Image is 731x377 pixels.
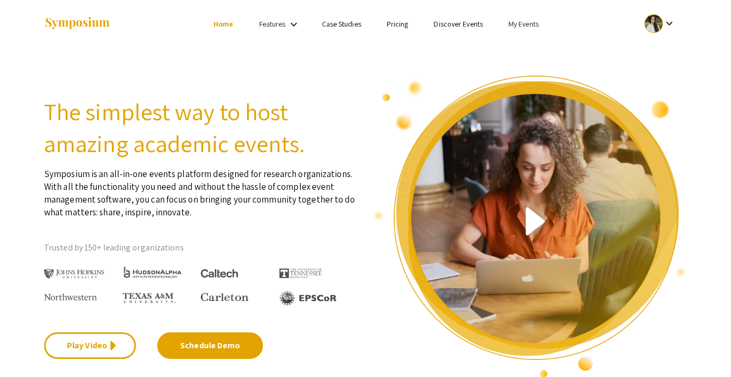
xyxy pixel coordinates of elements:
mat-icon: Expand Features list [287,18,300,31]
img: EPSCOR [279,290,338,306]
a: Discover Events [433,19,483,29]
h2: The simplest way to host amazing academic events. [44,96,358,160]
img: HudsonAlpha [123,266,183,278]
a: Home [214,19,233,29]
img: Caltech [201,269,238,278]
a: Pricing [387,19,409,29]
img: The University of Tennessee [279,269,322,278]
a: My Events [508,19,539,29]
a: Schedule Demo [157,332,263,359]
p: Trusted by 150+ leading organizations [44,240,358,256]
a: Features [259,19,286,29]
a: Play Video [44,332,136,359]
img: Texas A&M University [123,293,176,304]
img: Symposium by ForagerOne [44,16,110,31]
button: Expand account dropdown [633,12,687,36]
iframe: Chat [8,329,45,369]
img: Northwestern [44,294,97,300]
img: Carleton [201,293,249,301]
img: Johns Hopkins University [44,269,104,279]
a: Case Studies [322,19,361,29]
mat-icon: Expand account dropdown [663,17,676,30]
p: Symposium is an all-in-one events platform designed for research organizations. With all the func... [44,160,358,219]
